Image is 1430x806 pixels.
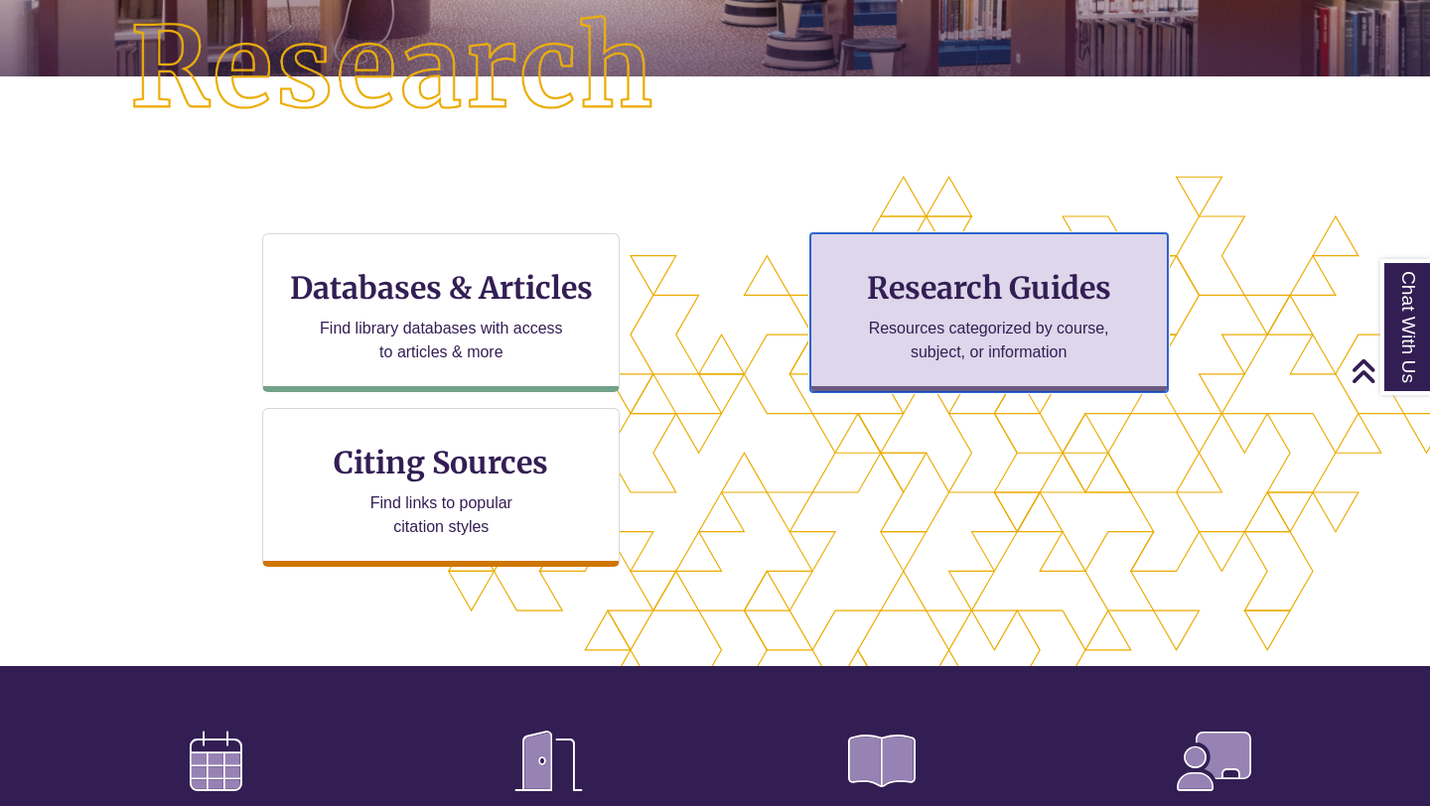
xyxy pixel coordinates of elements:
h3: Research Guides [827,269,1151,307]
a: Citing Sources Find links to popular citation styles [262,408,620,567]
a: Back to Top [1351,357,1425,384]
p: Find links to popular citation styles [345,491,538,539]
a: Databases & Articles Find library databases with access to articles & more [262,233,620,392]
p: Find library databases with access to articles & more [312,317,571,364]
a: Research Guides Resources categorized by course, subject, or information [810,233,1168,392]
h3: Databases & Articles [279,269,603,307]
p: Resources categorized by course, subject, or information [859,317,1118,364]
h3: Citing Sources [321,444,563,481]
